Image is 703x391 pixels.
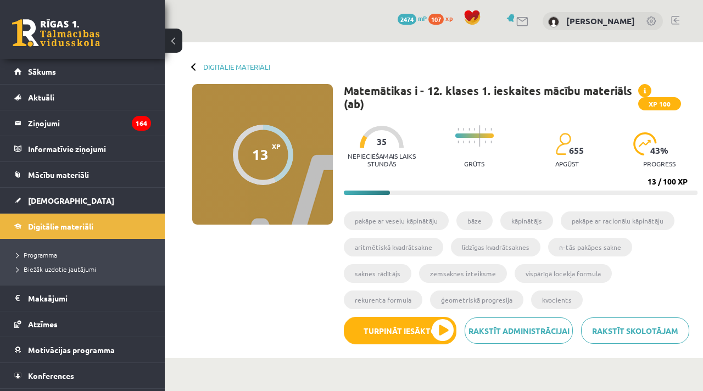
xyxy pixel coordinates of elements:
img: icon-short-line-57e1e144782c952c97e751825c79c345078a6d821885a25fce030b3d8c18986b.svg [457,141,459,143]
a: Motivācijas programma [14,337,151,362]
span: Konferences [28,371,74,381]
img: icon-short-line-57e1e144782c952c97e751825c79c345078a6d821885a25fce030b3d8c18986b.svg [490,141,492,143]
a: Programma [16,250,154,260]
li: bāze [456,211,493,230]
a: Sākums [14,59,151,84]
button: Turpināt iesākto [344,317,456,344]
li: rekurenta formula [344,291,422,309]
img: icon-short-line-57e1e144782c952c97e751825c79c345078a6d821885a25fce030b3d8c18986b.svg [485,128,486,131]
li: ģeometriskā progresija [430,291,523,309]
a: Rakstīt skolotājam [581,317,689,344]
a: Maksājumi [14,286,151,311]
i: 164 [132,116,151,131]
img: icon-long-line-d9ea69661e0d244f92f715978eff75569469978d946b2353a9bb055b3ed8787d.svg [479,125,481,147]
legend: Ziņojumi [28,110,151,136]
a: Aktuāli [14,85,151,110]
a: [PERSON_NAME] [566,15,635,26]
li: pakāpe ar racionālu kāpinātāju [561,211,674,230]
span: XP [272,142,281,150]
img: icon-short-line-57e1e144782c952c97e751825c79c345078a6d821885a25fce030b3d8c18986b.svg [463,128,464,131]
span: 655 [569,146,584,155]
img: icon-short-line-57e1e144782c952c97e751825c79c345078a6d821885a25fce030b3d8c18986b.svg [474,128,475,131]
img: icon-progress-161ccf0a02000e728c5f80fcf4c31c7af3da0e1684b2b1d7c360e028c24a22f1.svg [633,132,657,155]
span: Digitālie materiāli [28,221,93,231]
p: Grūts [464,160,484,167]
a: 107 xp [428,14,458,23]
p: progress [643,160,676,167]
img: icon-short-line-57e1e144782c952c97e751825c79c345078a6d821885a25fce030b3d8c18986b.svg [490,128,492,131]
p: apgūst [555,160,579,167]
span: 107 [428,14,444,25]
a: Biežāk uzdotie jautājumi [16,264,154,274]
a: Mācību materiāli [14,162,151,187]
a: Digitālie materiāli [203,63,270,71]
div: 13 [252,146,269,163]
p: Nepieciešamais laiks stundās [344,152,420,167]
a: Konferences [14,363,151,388]
a: [DEMOGRAPHIC_DATA] [14,188,151,213]
span: Biežāk uzdotie jautājumi [16,265,96,273]
span: Programma [16,250,57,259]
li: kāpinātājs [500,211,553,230]
span: xp [445,14,453,23]
li: pakāpe ar veselu kāpinātāju [344,211,449,230]
img: icon-short-line-57e1e144782c952c97e751825c79c345078a6d821885a25fce030b3d8c18986b.svg [468,141,470,143]
li: vispārīgā locekļa formula [515,264,612,283]
span: 35 [377,137,387,147]
a: Rakstīt administrācijai [465,317,573,344]
span: 43 % [650,146,669,155]
legend: Maksājumi [28,286,151,311]
img: icon-short-line-57e1e144782c952c97e751825c79c345078a6d821885a25fce030b3d8c18986b.svg [457,128,459,131]
span: Sākums [28,66,56,76]
a: Informatīvie ziņojumi [14,136,151,161]
li: aritmētiskā kvadrātsakne [344,238,443,256]
li: zemsaknes izteiksme [419,264,507,283]
img: icon-short-line-57e1e144782c952c97e751825c79c345078a6d821885a25fce030b3d8c18986b.svg [474,141,475,143]
li: saknes rādītājs [344,264,411,283]
a: Digitālie materiāli [14,214,151,239]
li: līdzīgas kvadrātsaknes [451,238,540,256]
a: Atzīmes [14,311,151,337]
a: Rīgas 1. Tālmācības vidusskola [12,19,100,47]
span: Motivācijas programma [28,345,115,355]
span: Mācību materiāli [28,170,89,180]
span: Aktuāli [28,92,54,102]
span: Atzīmes [28,319,58,329]
span: mP [418,14,427,23]
h1: Matemātikas i - 12. klases 1. ieskaites mācību materiāls (ab) [344,84,638,110]
legend: Informatīvie ziņojumi [28,136,151,161]
span: 2474 [398,14,416,25]
img: Džastina Leonoviča - Batņa [548,16,559,27]
img: students-c634bb4e5e11cddfef0936a35e636f08e4e9abd3cc4e673bd6f9a4125e45ecb1.svg [555,132,571,155]
a: Ziņojumi164 [14,110,151,136]
li: n-tās pakāpes sakne [548,238,632,256]
img: icon-short-line-57e1e144782c952c97e751825c79c345078a6d821885a25fce030b3d8c18986b.svg [485,141,486,143]
span: [DEMOGRAPHIC_DATA] [28,195,114,205]
img: icon-short-line-57e1e144782c952c97e751825c79c345078a6d821885a25fce030b3d8c18986b.svg [468,128,470,131]
a: 2474 mP [398,14,427,23]
span: XP 100 [638,97,681,110]
li: kvocients [531,291,583,309]
img: icon-short-line-57e1e144782c952c97e751825c79c345078a6d821885a25fce030b3d8c18986b.svg [463,141,464,143]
